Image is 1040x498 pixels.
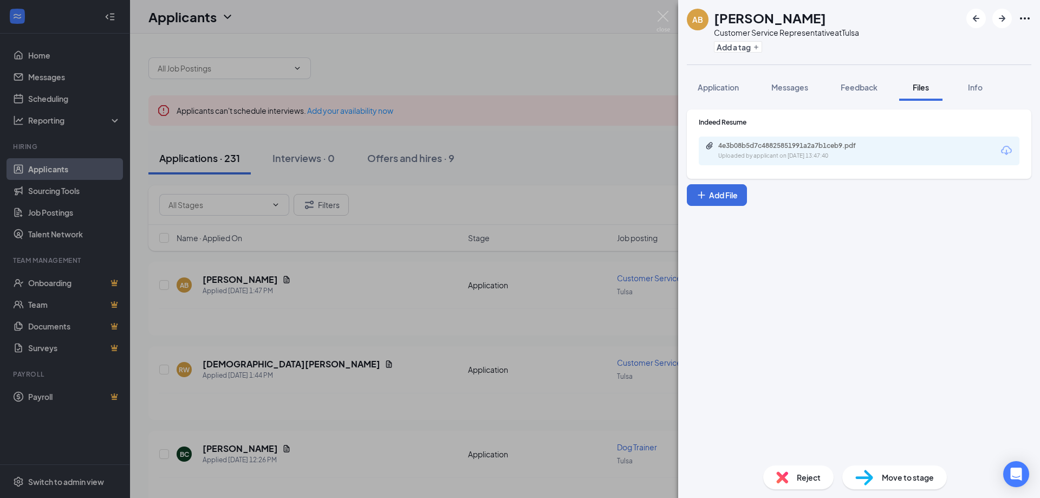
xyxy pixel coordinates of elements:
div: Uploaded by applicant on [DATE] 13:47:40 [718,152,881,160]
span: Feedback [841,82,877,92]
div: Indeed Resume [699,118,1019,127]
span: Move to stage [882,471,934,483]
span: Info [968,82,983,92]
svg: ArrowLeftNew [970,12,983,25]
span: Application [698,82,739,92]
svg: ArrowRight [996,12,1009,25]
span: Files [913,82,929,92]
button: ArrowRight [992,9,1012,28]
button: ArrowLeftNew [966,9,986,28]
span: Reject [797,471,821,483]
svg: Plus [696,190,707,201]
svg: Ellipses [1018,12,1031,25]
a: Paperclip4e3b08b5d7c48825851991a2a7b1ceb9.pdfUploaded by applicant on [DATE] 13:47:40 [705,141,881,160]
button: Add FilePlus [687,184,747,206]
div: Open Intercom Messenger [1003,461,1029,487]
h1: [PERSON_NAME] [714,9,826,27]
div: 4e3b08b5d7c48825851991a2a7b1ceb9.pdf [718,141,870,150]
div: Customer Service Representative at Tulsa [714,27,859,38]
div: AB [692,14,703,25]
svg: Download [1000,144,1013,157]
span: Messages [771,82,808,92]
svg: Paperclip [705,141,714,150]
button: PlusAdd a tag [714,41,762,53]
svg: Plus [753,44,759,50]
